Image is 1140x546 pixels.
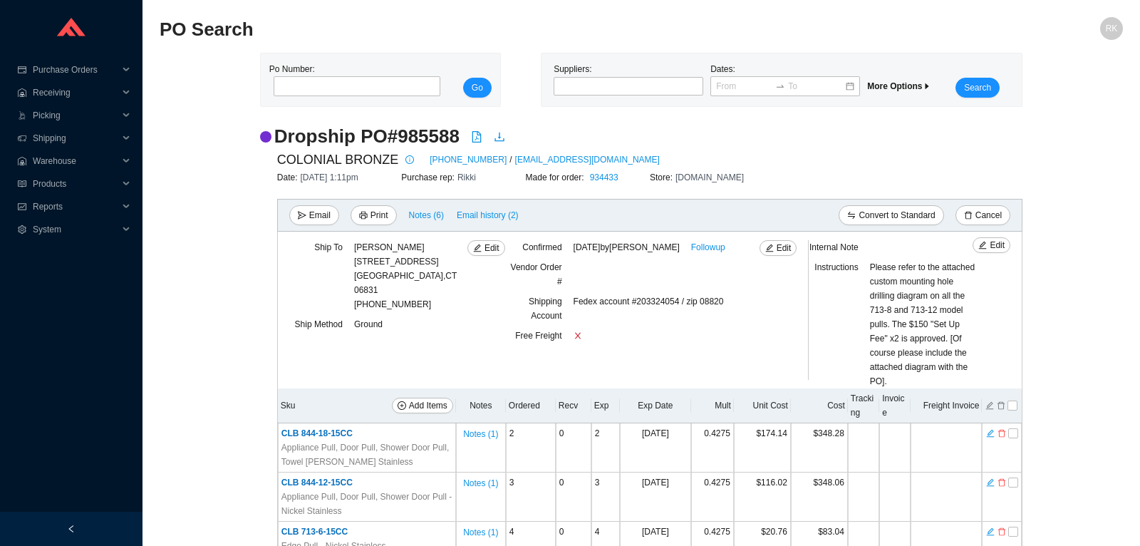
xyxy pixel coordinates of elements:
span: info-circle [402,155,418,164]
div: Please refer to the attached custom mounting hole drilling diagram on all the 713-8 and 713-12 mo... [870,260,976,388]
span: Products [33,172,118,195]
span: Confirmed [522,242,561,252]
span: Go [472,81,483,95]
span: Picking [33,104,118,127]
span: swap [847,211,856,221]
span: Instructions [814,262,858,272]
div: Sku [281,398,453,413]
button: delete [997,476,1007,486]
th: Mult [691,388,734,423]
a: download [494,131,505,145]
span: credit-card [17,66,27,74]
td: $348.06 [791,473,848,522]
span: [DOMAIN_NAME] [675,172,744,182]
a: [PHONE_NUMBER] [430,153,507,167]
a: Followup [691,240,725,254]
span: Date: [277,172,301,182]
span: edit [986,527,995,537]
span: Notes ( 1 ) [463,476,498,490]
span: Edit [990,238,1005,252]
span: Shipping Account [529,297,562,321]
button: deleteCancel [955,205,1010,225]
button: plus-circleAdd Items [392,398,453,413]
button: editEdit [973,237,1010,253]
td: 0.4275 [691,423,734,473]
span: download [494,131,505,143]
span: left [67,525,76,533]
span: Ship To [314,242,343,252]
th: Unit Cost [734,388,791,423]
button: editEdit [467,240,505,256]
span: RK [1106,17,1118,40]
button: delete [997,427,1007,437]
span: Free Freight [515,331,561,341]
span: Purchase Orders [33,58,118,81]
th: Exp [591,388,620,423]
span: [DATE] 1:11pm [301,172,358,182]
span: CLB 844-12-15CC [281,478,353,488]
span: Ground [354,319,383,329]
span: System [33,218,118,241]
th: Recv [556,388,591,423]
span: fund [17,202,27,211]
button: Notes (6) [408,207,445,217]
th: Cost [791,388,848,423]
span: Receiving [33,81,118,104]
button: edit [985,427,995,437]
div: Fedex account #203324054 / zip 08820 [574,294,779,329]
th: Notes [456,388,506,423]
span: Reports [33,195,118,218]
button: sendEmail [289,205,339,225]
span: plus-circle [398,401,406,411]
button: info-circle [398,150,418,170]
div: [PHONE_NUMBER] [354,240,467,311]
div: Po Number: [269,62,436,98]
span: Store: [650,172,675,182]
span: delete [964,211,973,221]
td: 0.4275 [691,473,734,522]
span: Made for order: [526,172,587,182]
span: close [574,331,582,340]
span: Email history (2) [457,208,519,222]
th: Exp Date [620,388,691,423]
span: Shipping [33,127,118,150]
td: $348.28 [791,423,848,473]
button: delete [996,399,1006,409]
span: [DATE] by [PERSON_NAME] [574,240,680,254]
td: $174.14 [734,423,791,473]
button: edit [985,476,995,486]
button: delete [997,525,1007,535]
td: 2 [591,423,620,473]
th: Invoice [879,388,911,423]
td: [DATE] [620,473,691,522]
span: Warehouse [33,150,118,172]
button: Notes (1) [462,426,499,436]
span: Notes ( 1 ) [463,525,498,540]
span: delete [997,428,1006,438]
span: Ship Method [295,319,343,329]
span: Search [964,81,991,95]
span: file-pdf [471,131,482,143]
button: edit [985,525,995,535]
a: file-pdf [471,131,482,145]
a: [EMAIL_ADDRESS][DOMAIN_NAME] [515,153,660,167]
span: caret-right [923,82,931,91]
span: edit [473,244,482,254]
span: Notes ( 6 ) [409,208,444,222]
span: edit [765,244,774,254]
span: Appliance Pull, Door Pull, Shower Door Pull, Towel [PERSON_NAME] Stainless [281,441,452,469]
span: swap-right [775,81,785,91]
span: COLONIAL BRONZE [277,149,398,170]
button: edit [985,399,995,409]
span: Print [370,208,388,222]
input: To [788,79,844,93]
td: 2 [506,423,556,473]
input: From [716,79,772,93]
span: CLB 844-18-15CC [281,428,353,438]
span: delete [997,478,1006,488]
td: 3 [506,473,556,522]
span: edit [986,478,995,488]
span: edit [978,241,987,251]
span: Email [309,208,331,222]
button: Notes (1) [462,525,499,535]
